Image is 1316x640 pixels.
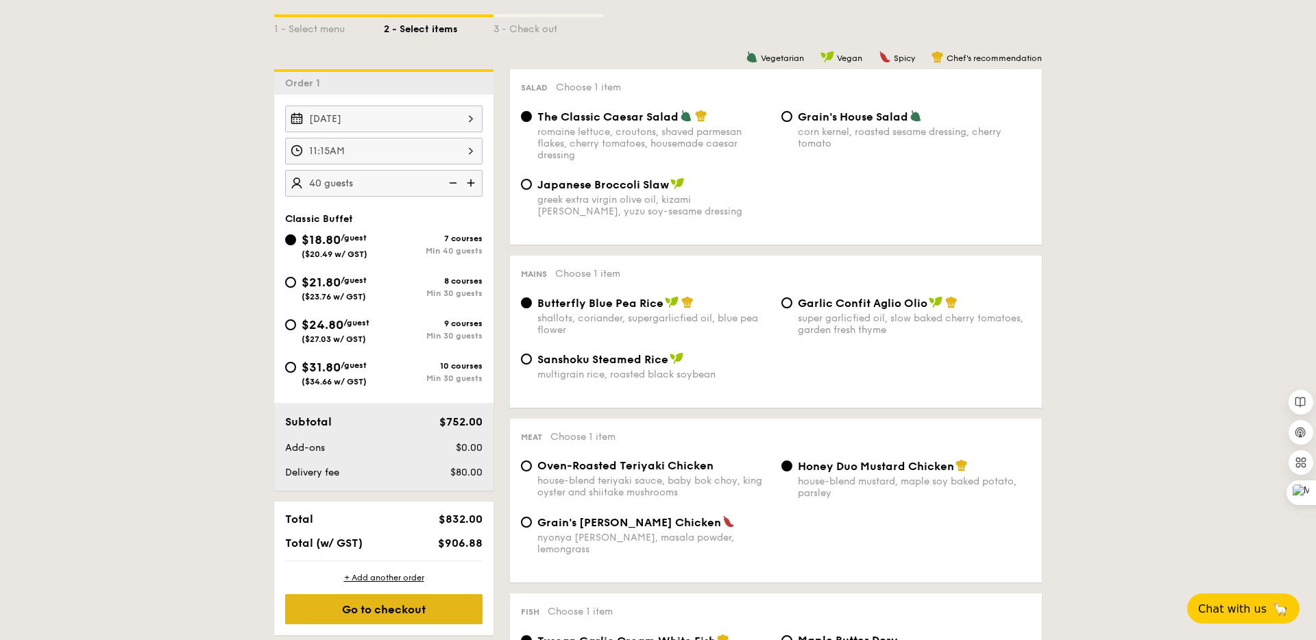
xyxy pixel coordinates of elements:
[384,288,483,298] div: Min 30 guests
[521,607,539,617] span: Fish
[302,334,366,344] span: ($27.03 w/ GST)
[285,77,326,89] span: Order 1
[894,53,915,63] span: Spicy
[781,111,792,122] input: Grain's House Saladcorn kernel, roasted sesame dressing, cherry tomato
[1187,593,1300,624] button: Chat with us🦙
[781,460,792,471] input: Honey Duo Mustard Chickenhouse-blend mustard, maple soy baked potato, parsley
[798,110,908,123] span: Grain's House Salad
[285,467,339,478] span: Delivery fee
[798,312,1031,336] div: super garlicfied oil, slow baked cherry tomatoes, garden fresh thyme
[1272,601,1289,617] span: 🦙
[343,318,369,328] span: /guest
[670,177,684,190] img: icon-vegan.f8ff3823.svg
[537,194,770,217] div: greek extra virgin olive oil, kizami [PERSON_NAME], yuzu soy-sesame dressing
[837,53,862,63] span: Vegan
[302,292,366,301] span: ($23.76 w/ GST)
[910,110,922,122] img: icon-vegetarian.fe4039eb.svg
[285,138,483,164] input: Event time
[521,269,547,279] span: Mains
[341,233,367,243] span: /guest
[285,415,332,428] span: Subtotal
[285,572,483,583] div: + Add another order
[384,234,483,243] div: 7 courses
[537,369,770,380] div: multigrain rice, roasted black soybean
[285,234,296,245] input: $18.80/guest($20.49 w/ GST)7 coursesMin 40 guests
[537,126,770,161] div: romaine lettuce, croutons, shaved parmesan flakes, cherry tomatoes, housemade caesar dressing
[798,476,1031,499] div: house-blend mustard, maple soy baked potato, parsley
[1198,602,1267,615] span: Chat with us
[341,360,367,370] span: /guest
[695,110,707,122] img: icon-chef-hat.a58ddaea.svg
[285,362,296,373] input: $31.80/guest($34.66 w/ GST)10 coursesMin 30 guests
[550,431,616,443] span: Choose 1 item
[820,51,834,63] img: icon-vegan.f8ff3823.svg
[537,459,714,472] span: Oven-Roasted Teriyaki Chicken
[521,354,532,365] input: Sanshoku Steamed Ricemultigrain rice, roasted black soybean
[384,17,493,36] div: 2 - Select items
[931,51,944,63] img: icon-chef-hat.a58ddaea.svg
[537,353,668,366] span: Sanshoku Steamed Rice
[521,460,532,471] input: Oven-Roasted Teriyaki Chickenhouse-blend teriyaki sauce, baby bok choy, king oyster and shiitake ...
[521,83,548,93] span: Salad
[302,317,343,332] span: $24.80
[670,352,683,365] img: icon-vegan.f8ff3823.svg
[384,361,483,371] div: 10 courses
[439,415,483,428] span: $752.00
[462,170,483,196] img: icon-add.58712e84.svg
[384,373,483,383] div: Min 30 guests
[537,475,770,498] div: house-blend teriyaki sauce, baby bok choy, king oyster and shiitake mushrooms
[285,594,483,624] div: Go to checkout
[929,296,942,308] img: icon-vegan.f8ff3823.svg
[302,232,341,247] span: $18.80
[798,460,954,473] span: Honey Duo Mustard Chicken
[798,297,927,310] span: Garlic Confit Aglio Olio
[548,606,613,617] span: Choose 1 item
[521,111,532,122] input: The Classic Caesar Saladromaine lettuce, croutons, shaved parmesan flakes, cherry tomatoes, house...
[439,513,483,526] span: $832.00
[285,442,325,454] span: Add-ons
[274,17,384,36] div: 1 - Select menu
[537,110,679,123] span: The Classic Caesar Salad
[555,268,620,280] span: Choose 1 item
[556,82,621,93] span: Choose 1 item
[521,297,532,308] input: Butterfly Blue Pea Riceshallots, coriander, supergarlicfied oil, blue pea flower
[441,170,462,196] img: icon-reduce.1d2dbef1.svg
[665,296,679,308] img: icon-vegan.f8ff3823.svg
[302,360,341,375] span: $31.80
[680,110,692,122] img: icon-vegetarian.fe4039eb.svg
[798,126,1031,149] div: corn kernel, roasted sesame dressing, cherry tomato
[879,51,891,63] img: icon-spicy.37a8142b.svg
[285,213,353,225] span: Classic Buffet
[341,275,367,285] span: /guest
[285,277,296,288] input: $21.80/guest($23.76 w/ GST)8 coursesMin 30 guests
[493,17,603,36] div: 3 - Check out
[537,312,770,336] div: shallots, coriander, supergarlicfied oil, blue pea flower
[537,532,770,555] div: nyonya [PERSON_NAME], masala powder, lemongrass
[285,513,313,526] span: Total
[438,537,483,550] span: $906.88
[746,51,758,63] img: icon-vegetarian.fe4039eb.svg
[521,432,542,442] span: Meat
[285,170,483,197] input: Number of guests
[947,53,1042,63] span: Chef's recommendation
[945,296,958,308] img: icon-chef-hat.a58ddaea.svg
[456,442,483,454] span: $0.00
[450,467,483,478] span: $80.00
[384,246,483,256] div: Min 40 guests
[285,106,483,132] input: Event date
[537,297,663,310] span: Butterfly Blue Pea Rice
[521,517,532,528] input: Grain's [PERSON_NAME] Chickennyonya [PERSON_NAME], masala powder, lemongrass
[302,249,367,259] span: ($20.49 w/ GST)
[285,319,296,330] input: $24.80/guest($27.03 w/ GST)9 coursesMin 30 guests
[955,459,968,471] img: icon-chef-hat.a58ddaea.svg
[781,297,792,308] input: Garlic Confit Aglio Oliosuper garlicfied oil, slow baked cherry tomatoes, garden fresh thyme
[761,53,804,63] span: Vegetarian
[722,515,735,528] img: icon-spicy.37a8142b.svg
[521,179,532,190] input: Japanese Broccoli Slawgreek extra virgin olive oil, kizami [PERSON_NAME], yuzu soy-sesame dressing
[302,275,341,290] span: $21.80
[384,276,483,286] div: 8 courses
[302,377,367,386] span: ($34.66 w/ GST)
[285,537,363,550] span: Total (w/ GST)
[681,296,694,308] img: icon-chef-hat.a58ddaea.svg
[384,319,483,328] div: 9 courses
